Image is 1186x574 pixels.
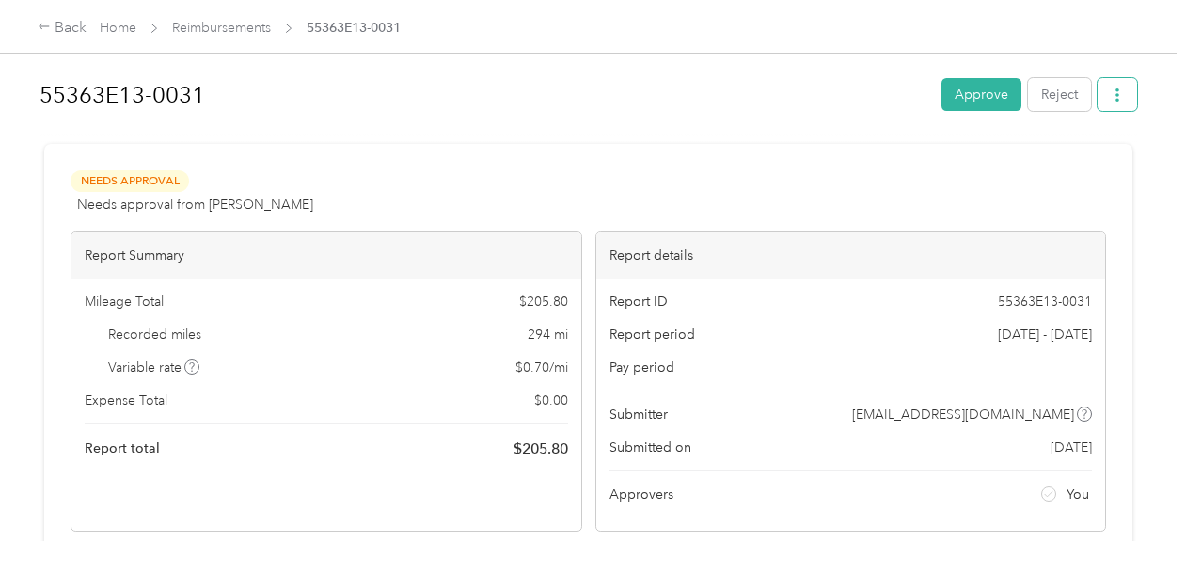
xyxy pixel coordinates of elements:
[1051,438,1092,457] span: [DATE]
[609,438,691,457] span: Submitted on
[85,391,167,410] span: Expense Total
[77,195,313,215] span: Needs approval from [PERSON_NAME]
[515,358,568,377] span: $ 0.70 / mi
[852,405,1074,424] span: [EMAIL_ADDRESS][DOMAIN_NAME]
[108,358,200,377] span: Variable rate
[71,170,189,192] span: Needs Approval
[1081,469,1186,574] iframe: Everlance-gr Chat Button Frame
[1028,78,1091,111] button: Reject
[85,438,160,458] span: Report total
[38,17,87,40] div: Back
[534,391,568,410] span: $ 0.00
[528,325,568,344] span: 294 mi
[519,292,568,311] span: $ 205.80
[609,485,673,504] span: Approvers
[85,292,164,311] span: Mileage Total
[307,18,401,38] span: 55363E13-0031
[71,232,581,279] div: Report Summary
[1067,485,1089,504] span: You
[596,232,1106,279] div: Report details
[998,292,1092,311] span: 55363E13-0031
[941,78,1021,111] button: Approve
[609,292,668,311] span: Report ID
[514,438,568,460] span: $ 205.80
[609,405,668,424] span: Submitter
[609,358,674,377] span: Pay period
[998,325,1092,344] span: [DATE] - [DATE]
[108,325,201,344] span: Recorded miles
[100,20,136,36] a: Home
[172,20,271,36] a: Reimbursements
[609,325,695,344] span: Report period
[40,72,928,118] h1: 55363E13-0031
